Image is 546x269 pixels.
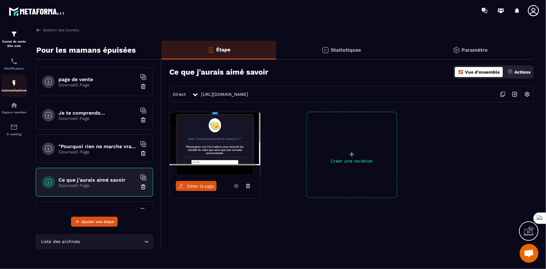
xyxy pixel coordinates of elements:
div: Search for option [36,235,153,249]
img: arrow-next.bcc2205e.svg [509,88,521,100]
img: stats.20deebd0.svg [322,46,329,54]
img: automations [10,80,18,87]
img: image [170,112,260,175]
img: arrow [36,27,41,33]
a: emailemailE-mailing [2,119,27,141]
h6: Je te comprends... [59,110,137,116]
p: Planificateur [2,67,27,70]
span: Liste des archives [40,238,81,245]
p: Downsell Page [59,116,137,121]
img: setting-w.858f3a88.svg [521,88,533,100]
h6: Ce que j'aurais aimé savoir [59,177,137,183]
p: Tunnel de vente Site web [2,39,27,48]
a: Ouvrir le chat [520,244,538,263]
img: dashboard-orange.40269519.svg [458,69,464,75]
img: setting-gr.5f69749f.svg [453,46,460,54]
a: automationsautomationsEspace membre [2,97,27,119]
span: Direct [173,92,186,97]
p: Espace membre [2,111,27,114]
p: Actions [514,70,530,75]
button: Ajouter une étape [71,217,118,227]
img: trash [140,184,146,190]
p: Étape [216,47,230,53]
p: Créer une variation [307,158,397,163]
span: Ajouter une étape [81,219,114,225]
p: E-mailing [2,132,27,136]
img: trash [140,150,146,157]
a: [URL][DOMAIN_NAME] [201,92,248,97]
a: schedulerschedulerPlanificateur [2,53,27,75]
img: scheduler [10,58,18,65]
img: formation [10,30,18,38]
a: Éditer la page [176,181,217,191]
h6: page de vente [59,76,137,82]
p: Vue d'ensemble [465,70,500,75]
a: Gestion des tunnels [36,27,79,33]
p: Paramètre [462,47,488,53]
img: logo [9,6,65,17]
p: Downsell Page [59,149,137,154]
p: Downsell Page [59,82,137,87]
img: automations [10,101,18,109]
img: email [10,123,18,131]
input: Search for option [81,238,143,245]
img: bars-o.4a397970.svg [207,46,215,54]
h6: "Pourquoi rien ne marche vraiment" [59,143,137,149]
a: formationformationTunnel de vente Site web [2,26,27,53]
img: actions.d6e523a2.png [508,69,513,75]
p: Downsell Page [59,183,137,188]
a: automationsautomationsAutomatisations [2,75,27,97]
img: trash [140,83,146,90]
p: Statistiques [331,47,361,53]
h3: Ce que j'aurais aimé savoir [169,68,268,76]
p: Pour les mamans épuisées [36,44,136,56]
p: + [307,150,397,158]
span: Éditer la page [187,184,214,189]
p: Automatisations [2,89,27,92]
img: trash [140,117,146,123]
